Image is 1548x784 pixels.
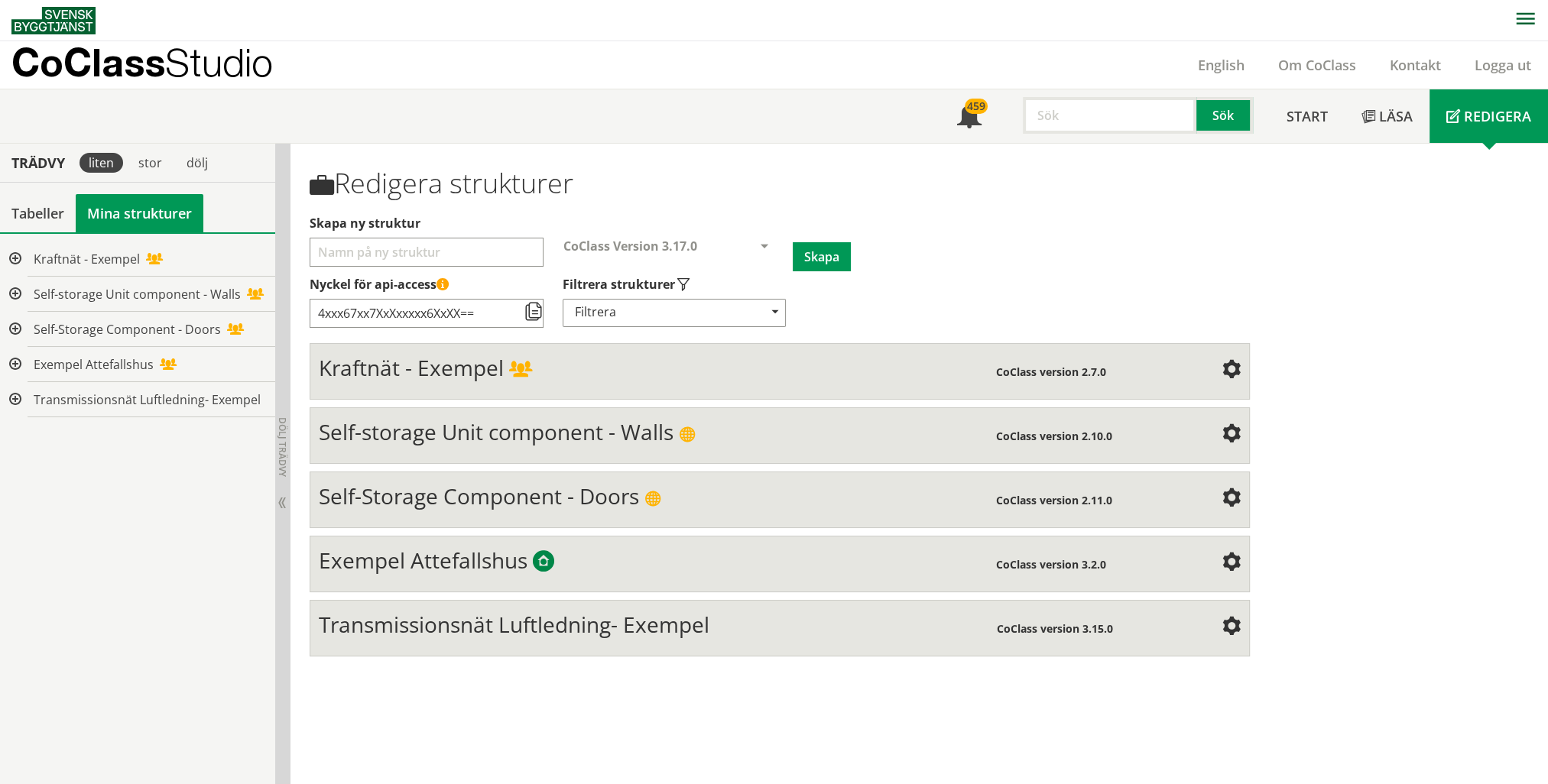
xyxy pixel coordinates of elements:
[524,303,543,322] span: Kopiera
[319,353,504,382] span: Kraftnät - Exempel
[793,242,851,271] button: Skapa
[319,481,639,510] span: Self-Storage Component - Doors
[34,321,221,338] span: Self-Storage Component - Doors
[1430,89,1548,143] a: Redigera
[1222,490,1241,508] span: Inställningar
[11,7,96,34] img: Svensk Byggtjänst
[76,194,203,232] a: Mina strukturer
[1222,361,1241,380] span: Inställningar
[319,610,709,639] span: Transmissionsnät Luftledning- Exempel
[177,153,217,173] div: dölj
[957,105,982,130] span: Notifikationer
[1222,554,1241,572] span: Inställningar
[940,89,998,143] a: 459
[1464,107,1531,125] span: Redigera
[11,53,273,71] p: CoClass
[1196,97,1253,134] button: Sök
[1345,89,1430,143] a: Läsa
[1379,107,1413,125] span: Läsa
[310,238,544,267] input: Välj ett namn för att skapa en ny struktur Välj vilka typer av strukturer som ska visas i din str...
[276,417,289,477] span: Dölj trädvy
[996,557,1106,572] span: CoClass version 3.2.0
[34,286,241,303] span: Self-storage Unit component - Walls
[310,167,1249,199] h1: Redigera strukturer
[11,41,306,89] a: CoClassStudio
[310,276,1249,293] label: Nyckel till åtkomststruktur via API (kräver API-licensabonnemang)
[996,364,1106,379] span: CoClass version 2.7.0
[644,491,661,507] span: Publik struktur
[563,299,786,327] div: Filtrera
[533,552,554,573] span: Byggtjänsts exempelstrukturer
[1261,56,1373,74] a: Om CoClass
[1373,56,1458,74] a: Kontakt
[310,215,1249,232] label: Välj ett namn för att skapa en ny struktur
[165,40,273,85] span: Studio
[679,426,696,443] span: Publik struktur
[3,154,73,171] div: Trädvy
[996,493,1112,507] span: CoClass version 2.11.0
[319,417,673,446] span: Self-storage Unit component - Walls
[563,238,697,254] span: CoClass Version 3.17.0
[1270,89,1345,143] a: Start
[436,279,449,291] span: Denna API-nyckel ger åtkomst till alla strukturer som du har skapat eller delat med dig av. Håll ...
[997,621,1113,636] span: CoClass version 3.15.0
[1458,56,1548,74] a: Logga ut
[1222,426,1241,444] span: Inställningar
[1222,618,1241,637] span: Inställningar
[34,391,261,408] span: Transmissionsnät Luftledning- Exempel
[509,362,532,379] span: Delad struktur
[1023,97,1196,134] input: Sök
[1181,56,1261,74] a: English
[34,356,154,373] span: Exempel Attefallshus
[965,99,988,114] div: 459
[310,299,544,328] input: Nyckel till åtkomststruktur via API (kräver API-licensabonnemang)
[563,276,784,293] label: Välj vilka typer av strukturer som ska visas i din strukturlista
[80,153,123,173] div: liten
[129,153,171,173] div: stor
[34,251,140,267] span: Kraftnät - Exempel
[551,238,793,276] div: Välj CoClass-version för att skapa en ny struktur
[996,429,1112,443] span: CoClass version 2.10.0
[1287,107,1328,125] span: Start
[319,546,527,575] span: Exempel Attefallshus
